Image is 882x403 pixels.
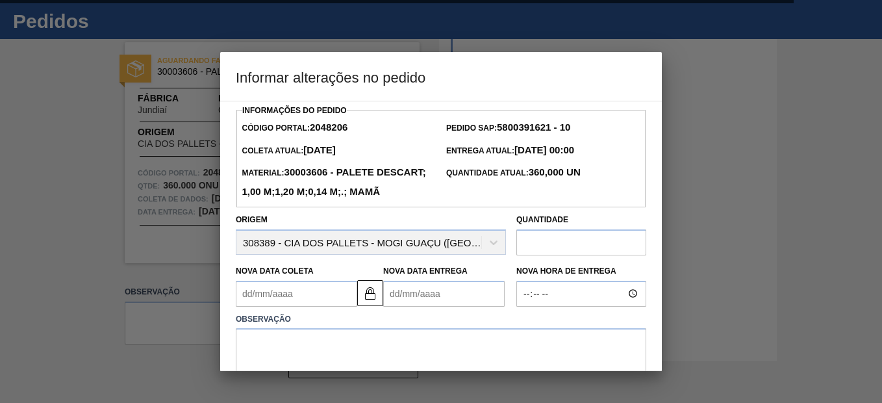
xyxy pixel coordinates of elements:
span: Pedido SAP: [446,123,570,133]
input: dd/mm/aaaa [383,281,505,307]
h3: Informar alterações no pedido [220,52,662,101]
strong: 360,000 UN [529,166,581,177]
strong: [DATE] [303,144,336,155]
label: Nova Hora de Entrega [516,262,646,281]
label: Quantidade [516,215,568,224]
button: trancado [357,280,383,306]
span: Material: [242,168,425,197]
strong: 2048206 [310,122,347,133]
strong: 30003606 - PALETE DESCART; 1,00 M;1,20 M;0,14 M;.; MAMÃ [242,166,425,197]
span: Coleta Atual: [242,146,335,155]
input: dd/mm/aaaa [236,281,357,307]
strong: [DATE] 00:00 [514,144,574,155]
label: Observação [236,310,646,329]
label: Nova Data Coleta [236,266,314,276]
img: trancado [362,285,378,301]
label: Origem [236,215,268,224]
strong: 5800391621 - 10 [497,122,570,133]
label: Informações do Pedido [242,106,347,115]
label: Nova Data Entrega [383,266,468,276]
span: Código Portal: [242,123,347,133]
span: Entrega Atual: [446,146,574,155]
span: Quantidade Atual: [446,168,581,177]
